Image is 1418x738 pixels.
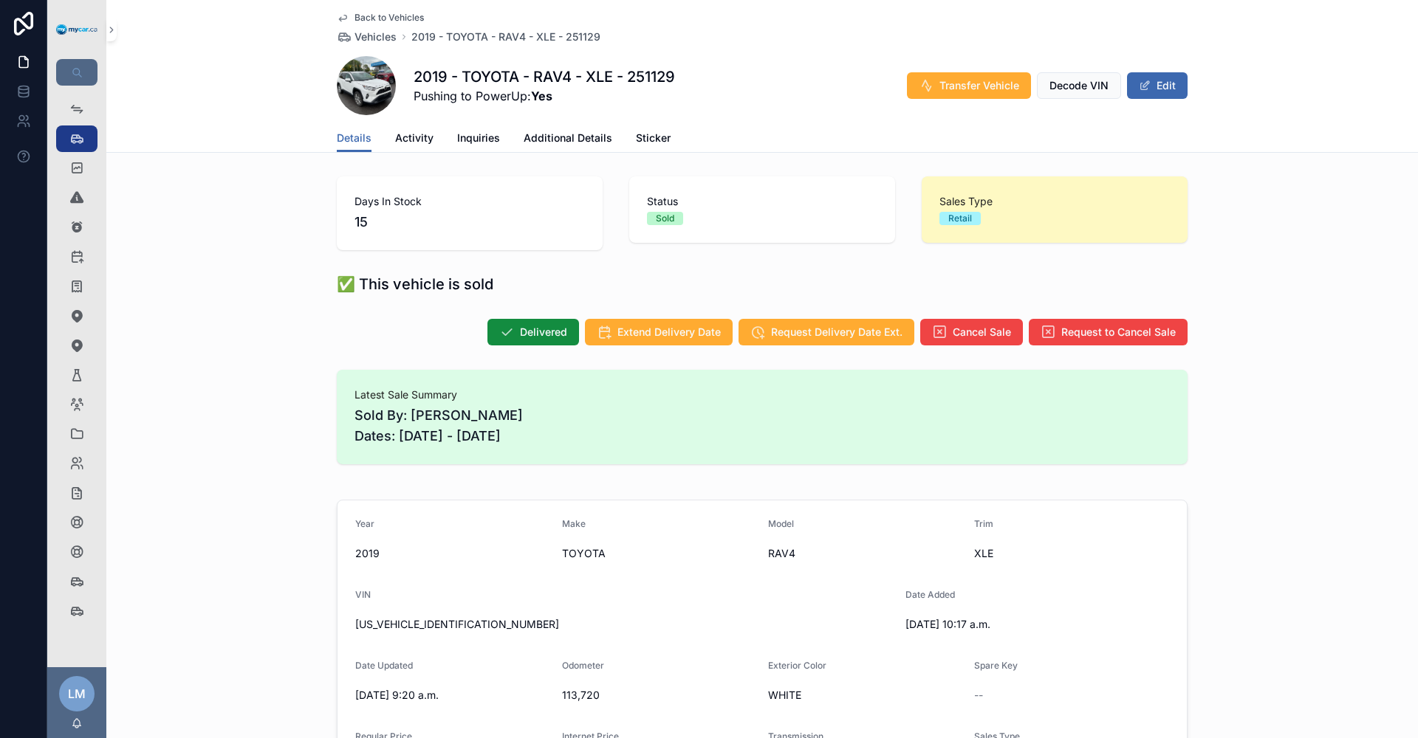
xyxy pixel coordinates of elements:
[355,660,413,671] span: Date Updated
[974,688,983,703] span: --
[939,194,1170,209] span: Sales Type
[337,12,424,24] a: Back to Vehicles
[354,405,1170,446] span: Sold By: [PERSON_NAME] Dates: [DATE] - [DATE]
[974,660,1018,671] span: Spare Key
[768,546,962,561] span: RAV4
[647,194,877,209] span: Status
[337,30,397,44] a: Vehicles
[974,546,1169,561] span: XLE
[56,24,97,35] img: App logo
[354,30,397,44] span: Vehicles
[354,387,1170,402] span: Latest Sale Summary
[920,319,1023,345] button: Cancel Sale
[411,30,600,44] a: 2019 - TOYOTA - RAV4 - XLE - 251129
[524,131,612,145] span: Additional Details
[395,125,434,154] a: Activity
[355,518,374,529] span: Year
[531,89,552,103] strong: Yes
[355,688,550,703] span: [DATE] 9:20 a.m.
[1127,72,1188,99] button: Edit
[1037,72,1121,99] button: Decode VIN
[355,546,550,561] span: 2019
[395,131,434,145] span: Activity
[487,319,579,345] button: Delivered
[636,125,671,154] a: Sticker
[617,325,721,339] span: Extend Delivery Date
[656,212,674,225] div: Sold
[1061,325,1176,339] span: Request to Cancel Sale
[520,325,567,339] span: Delivered
[562,546,757,561] span: TOYOTA
[905,589,955,600] span: Date Added
[1049,78,1109,93] span: Decode VIN
[768,518,794,529] span: Model
[636,131,671,145] span: Sticker
[768,688,962,703] span: WHITE
[953,325,1011,339] span: Cancel Sale
[414,66,675,87] h1: 2019 - TOYOTA - RAV4 - XLE - 251129
[974,518,993,529] span: Trim
[457,131,500,145] span: Inquiries
[524,125,612,154] a: Additional Details
[905,617,1100,632] span: [DATE] 10:17 a.m.
[414,87,675,105] span: Pushing to PowerUp:
[337,274,493,294] h1: ✅ This vehicle is sold
[354,212,585,232] span: 15
[68,685,86,703] span: LM
[585,319,733,345] button: Extend Delivery Date
[768,660,826,671] span: Exterior Color
[948,212,972,225] div: Retail
[337,131,371,145] span: Details
[562,660,604,671] span: Odometer
[939,78,1019,93] span: Transfer Vehicle
[355,589,371,600] span: VIN
[354,12,424,24] span: Back to Vehicles
[739,319,914,345] button: Request Delivery Date Ext.
[337,125,371,153] a: Details
[1029,319,1188,345] button: Request to Cancel Sale
[771,325,902,339] span: Request Delivery Date Ext.
[355,617,894,632] span: [US_VEHICLE_IDENTIFICATION_NUMBER]
[354,194,585,209] span: Days In Stock
[47,86,106,644] div: scrollable content
[457,125,500,154] a: Inquiries
[907,72,1031,99] button: Transfer Vehicle
[562,518,586,529] span: Make
[562,688,757,703] span: 113,720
